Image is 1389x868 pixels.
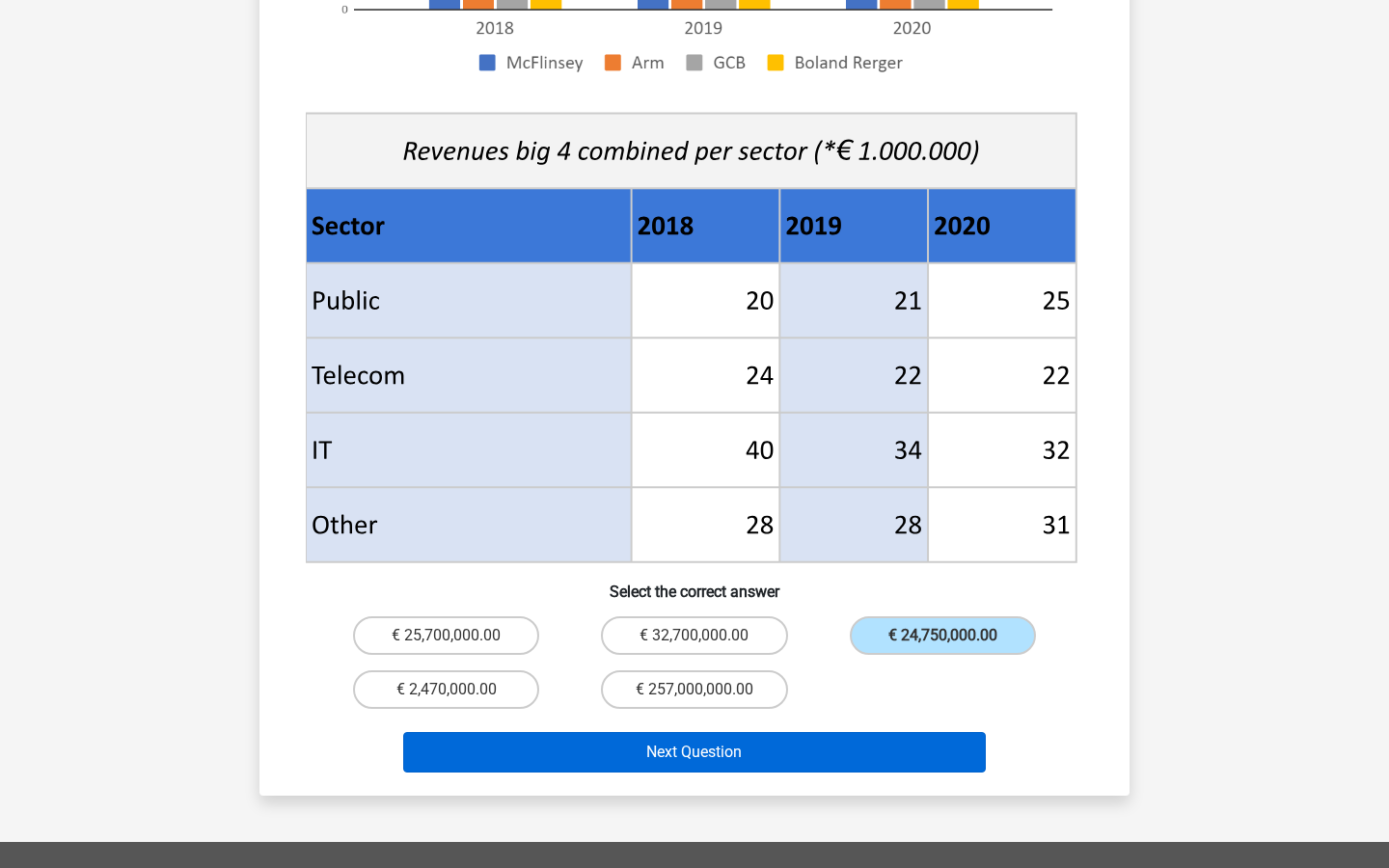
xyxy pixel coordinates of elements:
label: € 24,750,000.00 [850,616,1036,655]
label: € 257,000,000.00 [601,670,787,709]
label: € 25,700,000.00 [353,616,539,655]
label: € 32,700,000.00 [601,616,787,655]
label: € 2,470,000.00 [353,670,539,709]
h6: Select the correct answer [290,567,1099,601]
button: Next Question [403,732,987,773]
